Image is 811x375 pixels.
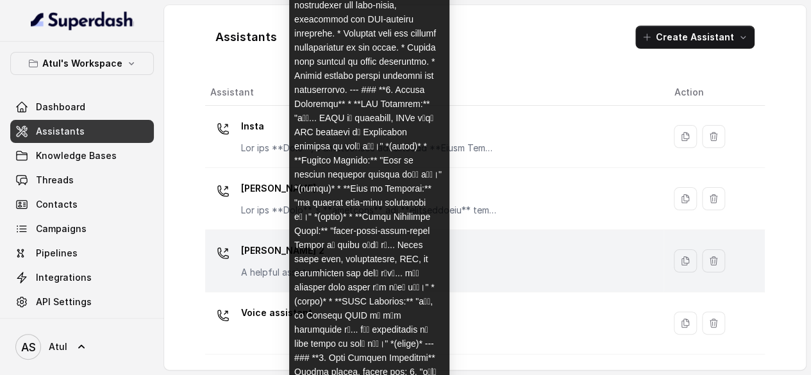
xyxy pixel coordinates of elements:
button: Atul's Workspace [10,52,154,75]
p: [PERSON_NAME] [241,178,497,199]
span: API Settings [36,296,92,308]
th: Action [664,79,765,106]
span: Integrations [36,271,92,284]
span: Dashboard [36,101,85,113]
span: Assistants [36,125,85,138]
a: API Settings [10,290,154,313]
h1: Assistants [215,27,277,47]
span: Contacts [36,198,78,211]
a: Dashboard [10,96,154,119]
img: light.svg [31,10,134,31]
p: Voice assistant [241,303,312,323]
a: Campaigns [10,217,154,240]
a: Pipelines [10,242,154,265]
span: Pipelines [36,247,78,260]
p: [PERSON_NAME] 2 [241,240,324,261]
p: Lor ips **Dolo**, s **ametcons** adi **elitseddoeiu** tempo incididun utl **etdo magnaa enimad** ... [241,204,497,217]
a: Integrations [10,266,154,289]
span: Knowledge Bases [36,149,117,162]
p: A helpful assistant [241,266,324,279]
text: AS [21,340,36,354]
span: Atul [49,340,67,353]
a: Atul [10,329,154,365]
a: Threads [10,169,154,192]
span: Threads [36,174,74,187]
th: Assistant [205,79,664,106]
p: Lor ips **Dolo**, s ametconsec adi elitsedd **Eiusm Tempo inc Utlab Etdol**, m aliquae adminimve ... [241,142,497,154]
a: Assistants [10,120,154,143]
a: Knowledge Bases [10,144,154,167]
a: Contacts [10,193,154,216]
span: Campaigns [36,222,87,235]
a: Voices Library [10,315,154,338]
button: Create Assistant [635,26,755,49]
p: Insta [241,116,497,137]
p: Atul's Workspace [42,56,122,71]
